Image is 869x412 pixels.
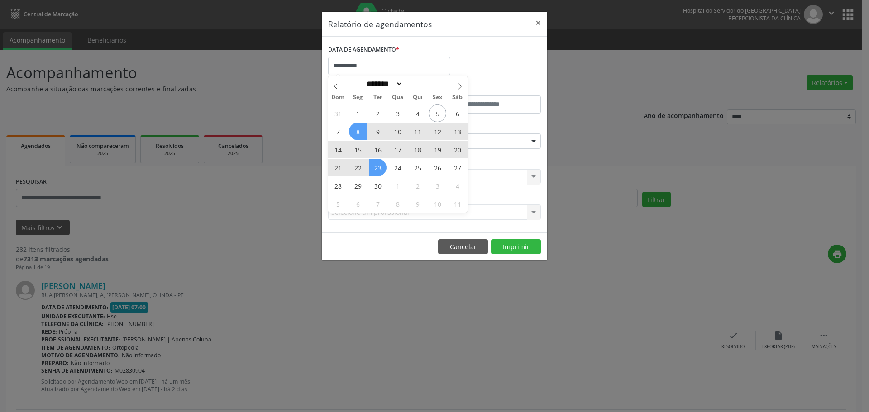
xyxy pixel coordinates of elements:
span: Setembro 11, 2025 [409,123,426,140]
span: Setembro 17, 2025 [389,141,406,158]
label: ATÉ [437,81,541,95]
span: Qui [408,95,428,100]
select: Month [363,79,403,89]
span: Setembro 14, 2025 [329,141,347,158]
span: Setembro 25, 2025 [409,159,426,176]
span: Outubro 1, 2025 [389,177,406,194]
span: Outubro 10, 2025 [429,195,446,213]
span: Setembro 7, 2025 [329,123,347,140]
span: Sáb [448,95,468,100]
span: Setembro 10, 2025 [389,123,406,140]
span: Setembro 21, 2025 [329,159,347,176]
button: Close [529,12,547,34]
button: Imprimir [491,239,541,255]
span: Outubro 6, 2025 [349,195,367,213]
input: Year [403,79,433,89]
span: Setembro 12, 2025 [429,123,446,140]
span: Outubro 11, 2025 [449,195,466,213]
label: DATA DE AGENDAMENTO [328,43,399,57]
span: Setembro 1, 2025 [349,104,367,122]
span: Setembro 19, 2025 [429,141,446,158]
span: Outubro 7, 2025 [369,195,387,213]
span: Ter [368,95,388,100]
span: Setembro 24, 2025 [389,159,406,176]
span: Setembro 27, 2025 [449,159,466,176]
span: Setembro 3, 2025 [389,104,406,122]
span: Agosto 31, 2025 [329,104,347,122]
span: Setembro 18, 2025 [409,141,426,158]
span: Setembro 4, 2025 [409,104,426,122]
span: Setembro 23, 2025 [369,159,387,176]
h5: Relatório de agendamentos [328,18,432,30]
span: Setembro 28, 2025 [329,177,347,194]
span: Sex [428,95,448,100]
span: Outubro 3, 2025 [429,177,446,194]
button: Cancelar [438,239,488,255]
span: Qua [388,95,408,100]
span: Setembro 30, 2025 [369,177,387,194]
span: Seg [348,95,368,100]
span: Setembro 26, 2025 [429,159,446,176]
span: Outubro 4, 2025 [449,177,466,194]
span: Setembro 2, 2025 [369,104,387,122]
span: Dom [328,95,348,100]
span: Setembro 5, 2025 [429,104,446,122]
span: Setembro 9, 2025 [369,123,387,140]
span: Setembro 6, 2025 [449,104,466,122]
span: Setembro 8, 2025 [349,123,367,140]
span: Setembro 22, 2025 [349,159,367,176]
span: Setembro 29, 2025 [349,177,367,194]
span: Setembro 16, 2025 [369,141,387,158]
span: Setembro 15, 2025 [349,141,367,158]
span: Setembro 20, 2025 [449,141,466,158]
span: Outubro 5, 2025 [329,195,347,213]
span: Setembro 13, 2025 [449,123,466,140]
span: Outubro 8, 2025 [389,195,406,213]
span: Outubro 9, 2025 [409,195,426,213]
span: Outubro 2, 2025 [409,177,426,194]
